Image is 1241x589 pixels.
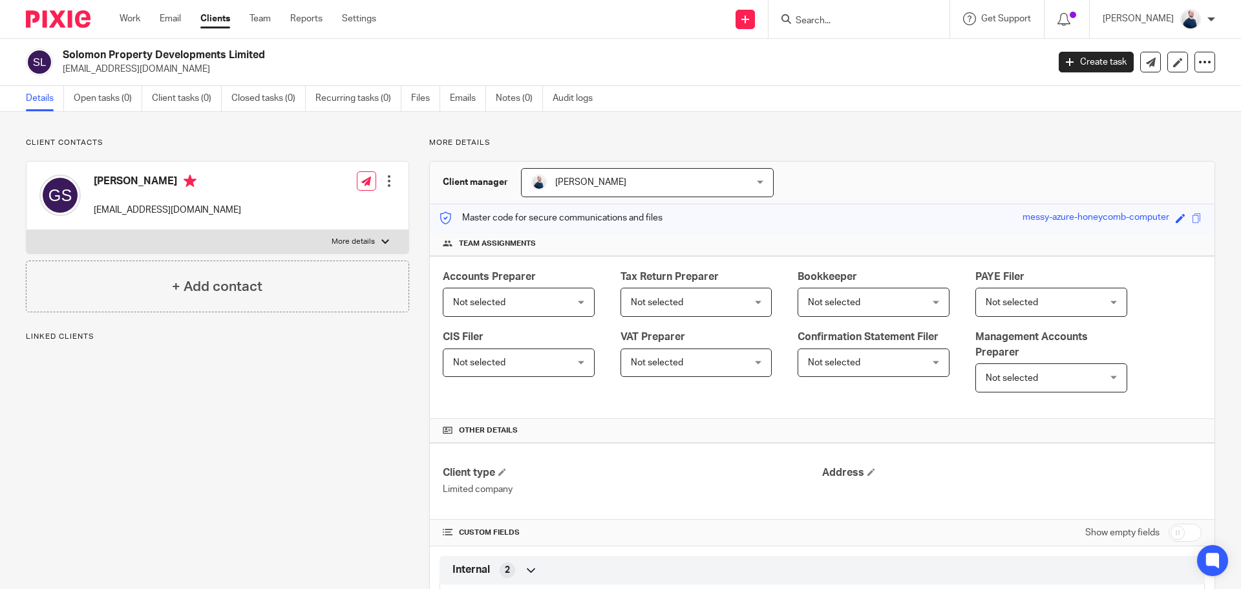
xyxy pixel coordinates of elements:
p: Limited company [443,483,822,496]
i: Primary [184,175,196,187]
h4: [PERSON_NAME] [94,175,241,191]
span: Not selected [808,298,860,307]
p: Linked clients [26,332,409,342]
span: CIS Filer [443,332,483,342]
div: messy-azure-honeycomb-computer [1023,211,1169,226]
span: Accounts Preparer [443,272,536,282]
a: Email [160,12,181,25]
img: svg%3E [39,175,81,216]
h4: Address [822,466,1202,480]
a: Work [120,12,140,25]
span: Not selected [986,298,1038,307]
a: Reports [290,12,323,25]
span: Not selected [808,358,860,367]
a: Closed tasks (0) [231,86,306,111]
span: [PERSON_NAME] [555,178,626,187]
img: svg%3E [26,48,53,76]
span: Internal [452,563,490,577]
a: Team [249,12,271,25]
a: Settings [342,12,376,25]
a: Clients [200,12,230,25]
h4: + Add contact [172,277,262,297]
span: Not selected [986,374,1038,383]
span: Team assignments [459,239,536,249]
h2: Solomon Property Developments Limited [63,48,844,62]
a: Create task [1059,52,1134,72]
p: [EMAIL_ADDRESS][DOMAIN_NAME] [94,204,241,217]
p: More details [332,237,375,247]
p: Client contacts [26,138,409,148]
span: 2 [505,564,510,577]
a: Files [411,86,440,111]
h4: CUSTOM FIELDS [443,528,822,538]
span: Not selected [631,298,683,307]
span: Confirmation Statement Filer [798,332,939,342]
span: Not selected [631,358,683,367]
p: More details [429,138,1215,148]
span: Get Support [981,14,1031,23]
a: Emails [450,86,486,111]
a: Notes (0) [496,86,543,111]
p: Master code for secure communications and files [440,211,663,224]
img: Pixie [26,10,90,28]
input: Search [794,16,911,27]
span: VAT Preparer [620,332,685,342]
a: Details [26,86,64,111]
span: Management Accounts Preparer [975,332,1088,357]
span: Bookkeeper [798,272,857,282]
h4: Client type [443,466,822,480]
span: Not selected [453,358,505,367]
span: Not selected [453,298,505,307]
a: Recurring tasks (0) [315,86,401,111]
img: MC_T&CO-3.jpg [531,175,547,190]
h3: Client manager [443,176,508,189]
img: MC_T&CO-3.jpg [1180,9,1201,30]
a: Audit logs [553,86,602,111]
span: PAYE Filer [975,272,1024,282]
label: Show empty fields [1085,526,1160,539]
a: Client tasks (0) [152,86,222,111]
span: Tax Return Preparer [620,272,719,282]
p: [PERSON_NAME] [1103,12,1174,25]
p: [EMAIL_ADDRESS][DOMAIN_NAME] [63,63,1039,76]
span: Other details [459,425,518,436]
a: Open tasks (0) [74,86,142,111]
